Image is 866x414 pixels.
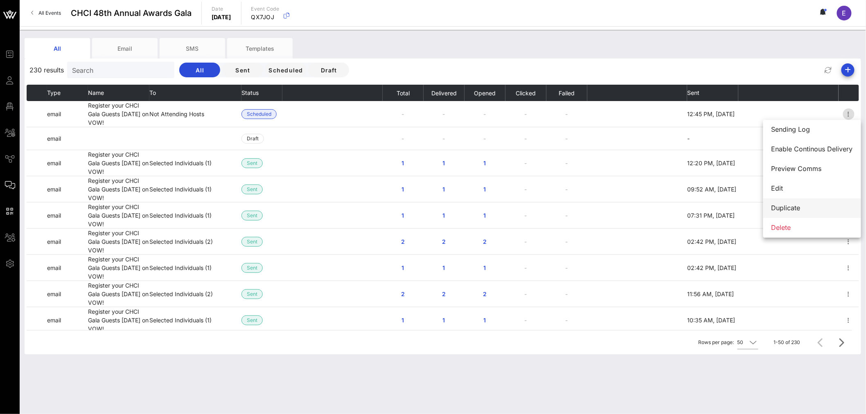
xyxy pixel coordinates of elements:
[771,184,853,192] div: Edit
[397,160,410,166] span: 1
[472,261,498,275] button: 1
[431,85,457,101] button: Delivered
[465,85,505,101] th: Opened
[241,85,282,101] th: Status
[149,89,156,96] span: To
[186,67,214,74] span: All
[397,212,410,219] span: 1
[834,335,849,350] button: Next page
[38,10,61,16] span: All Events
[771,126,853,133] div: Sending Log
[842,9,846,17] span: E
[431,156,457,171] button: 1
[47,85,88,101] th: Type
[478,186,492,193] span: 1
[26,7,66,20] a: All Events
[771,204,853,212] div: Duplicate
[431,261,457,275] button: 1
[88,176,149,202] td: Register your CHCI Gala Guests [DATE] on VOW!
[737,339,744,346] div: 50
[212,13,231,21] p: [DATE]
[179,63,220,77] button: All
[47,307,88,333] td: email
[397,238,410,245] span: 2
[247,290,257,299] span: Sent
[397,317,410,324] span: 1
[247,110,271,119] span: Scheduled
[438,317,451,324] span: 1
[478,160,492,166] span: 1
[516,90,536,97] span: Clicked
[478,238,492,245] span: 2
[687,264,736,271] span: 02:42 PM, [DATE]
[149,281,241,307] td: Selected Individuals (2)
[390,156,416,171] button: 1
[546,85,587,101] th: Failed
[149,255,241,281] td: Selected Individuals (1)
[390,182,416,197] button: 1
[396,90,410,97] span: Total
[396,85,410,101] button: Total
[431,234,457,249] button: 2
[472,182,498,197] button: 1
[47,101,88,127] td: email
[478,290,492,297] span: 2
[315,67,343,74] span: Draft
[149,176,241,202] td: Selected Individuals (1)
[47,150,88,176] td: email
[431,287,457,301] button: 2
[774,339,801,346] div: 1-50 of 230
[687,186,736,193] span: 09:52 AM, [DATE]
[47,89,61,96] span: Type
[88,89,104,96] span: Name
[737,336,758,349] div: 50Rows per page:
[474,90,496,97] span: Opened
[47,229,88,255] td: email
[149,101,241,127] td: Not Attending Hosts
[687,238,736,245] span: 02:42 PM, [DATE]
[268,67,303,74] span: Scheduled
[390,208,416,223] button: 1
[88,85,149,101] th: Name
[438,238,451,245] span: 2
[47,281,88,307] td: email
[383,85,424,101] th: Total
[771,224,853,232] div: Delete
[478,212,492,219] span: 1
[160,38,225,59] div: SMS
[424,85,465,101] th: Delivered
[88,307,149,333] td: Register your CHCI Gala Guests [DATE] on VOW!
[478,317,492,324] span: 1
[687,85,738,101] th: Sent
[88,281,149,307] td: Register your CHCI Gala Guests [DATE] on VOW!
[478,264,492,271] span: 1
[431,182,457,197] button: 1
[251,13,280,21] p: QX7JOJ
[390,287,416,301] button: 2
[516,85,536,101] button: Clicked
[149,229,241,255] td: Selected Individuals (2)
[390,234,416,249] button: 2
[431,313,457,328] button: 1
[88,255,149,281] td: Register your CHCI Gala Guests [DATE] on VOW!
[505,85,546,101] th: Clicked
[438,264,451,271] span: 1
[25,38,90,59] div: All
[687,160,735,166] span: 12:20 PM, [DATE]
[687,110,735,117] span: 12:45 PM, [DATE]
[431,208,457,223] button: 1
[92,38,158,59] div: Email
[88,229,149,255] td: Register your CHCI Gala Guests [DATE] on VOW!
[771,165,853,173] div: Preview Comms
[247,211,257,220] span: Sent
[47,176,88,202] td: email
[212,5,231,13] p: Date
[559,85,575,101] button: Failed
[47,255,88,281] td: email
[247,185,257,194] span: Sent
[472,156,498,171] button: 1
[431,90,457,97] span: Delivered
[308,63,349,77] button: Draft
[438,290,451,297] span: 2
[149,150,241,176] td: Selected Individuals (1)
